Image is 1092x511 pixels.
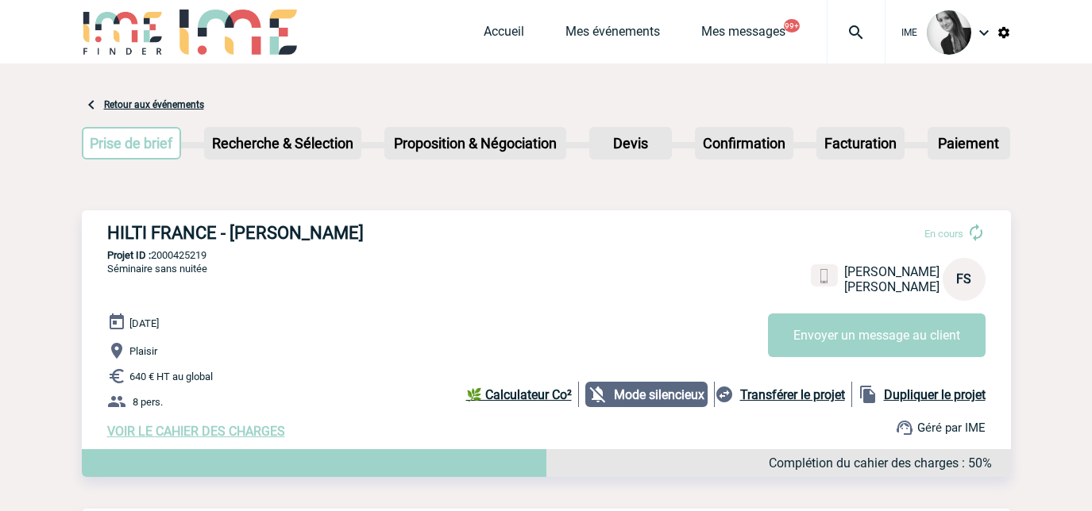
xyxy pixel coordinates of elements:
[924,228,963,240] span: En cours
[614,387,704,402] b: Mode silencieux
[696,129,792,158] p: Confirmation
[901,27,917,38] span: IME
[82,249,1011,261] p: 2000425219
[701,24,785,46] a: Mes messages
[386,129,565,158] p: Proposition & Négociation
[466,382,579,407] a: 🌿 Calculateur Co²
[895,418,914,437] img: support.png
[859,385,878,404] img: file_copy-black-24dp.png
[133,396,163,408] span: 8 pers.
[107,249,151,261] b: Projet ID :
[206,129,360,158] p: Recherche & Sélection
[565,24,660,46] a: Mes événements
[784,19,800,33] button: 99+
[107,424,285,439] a: VOIR LE CAHIER DES CHARGES
[818,129,903,158] p: Facturation
[917,421,986,435] span: Géré par IME
[844,279,940,294] span: [PERSON_NAME]
[927,10,971,55] img: 101050-0.jpg
[591,129,670,158] p: Devis
[884,387,986,402] b: Dupliquer le projet
[844,264,940,279] span: [PERSON_NAME]
[956,271,971,286] span: FS
[484,24,524,46] a: Accueil
[817,269,832,283] img: portable.png
[768,313,986,357] button: Envoyer un message au client
[740,387,845,402] b: Transférer le projet
[466,387,572,402] b: 🌿 Calculateur Co²
[107,223,584,243] h3: HILTI FRANCE - [PERSON_NAME]
[129,317,159,329] span: [DATE]
[585,382,715,407] div: Notifications désactivées
[83,129,180,158] p: Prise de brief
[929,129,1009,158] p: Paiement
[104,99,204,110] a: Retour aux événements
[107,263,207,275] span: Séminaire sans nuitée
[82,10,164,55] img: IME-Finder
[129,371,213,382] span: 640 € HT au global
[129,345,157,357] span: Plaisir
